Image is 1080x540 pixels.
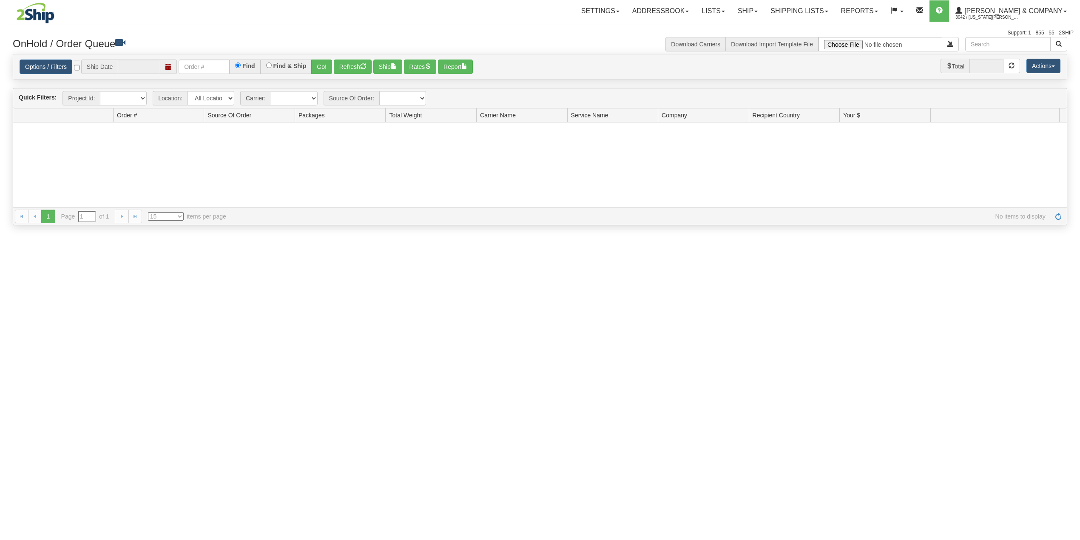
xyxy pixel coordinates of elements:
span: [PERSON_NAME] & Company [962,7,1063,14]
button: Rates [404,60,437,74]
span: 3042 / [US_STATE][PERSON_NAME] [955,13,1019,22]
span: Source Of Order: [324,91,380,105]
span: Carrier Name [480,111,516,119]
a: Download Carriers [671,41,720,48]
span: Source Of Order [207,111,251,119]
input: Import [819,37,942,51]
button: Go! [311,60,332,74]
span: 1 [41,210,55,223]
a: Lists [695,0,731,22]
a: Shipping lists [764,0,834,22]
span: Page of 1 [61,211,109,222]
label: Quick Filters: [19,93,57,102]
span: Order # [117,111,137,119]
span: Project Id: [63,91,100,105]
span: Your $ [843,111,860,119]
label: Find & Ship [273,63,307,69]
img: logo3042.jpg [6,2,65,24]
div: Support: 1 - 855 - 55 - 2SHIP [6,29,1074,37]
span: No items to display [238,212,1046,221]
span: Total Weight [389,111,422,119]
label: Find [242,63,255,69]
div: grid toolbar [13,88,1067,108]
h3: OnHold / Order Queue [13,37,534,49]
a: Options / Filters [20,60,72,74]
span: items per page [148,212,226,221]
input: Search [965,37,1051,51]
a: Refresh [1052,210,1065,223]
span: Carrier: [240,91,271,105]
button: Search [1050,37,1067,51]
span: Location: [153,91,188,105]
span: Total [941,59,970,73]
a: Settings [575,0,626,22]
a: Download Import Template File [731,41,813,48]
button: Actions [1026,59,1060,73]
button: Ship [373,60,402,74]
a: [PERSON_NAME] & Company 3042 / [US_STATE][PERSON_NAME] [949,0,1073,22]
button: Report [438,60,473,74]
input: Order # [179,60,230,74]
a: Reports [835,0,884,22]
a: Ship [731,0,764,22]
span: Ship Date [81,60,118,74]
span: Recipient Country [753,111,800,119]
button: Refresh [334,60,372,74]
span: Packages [298,111,324,119]
span: Service Name [571,111,608,119]
span: Company [662,111,687,119]
a: Addressbook [626,0,696,22]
